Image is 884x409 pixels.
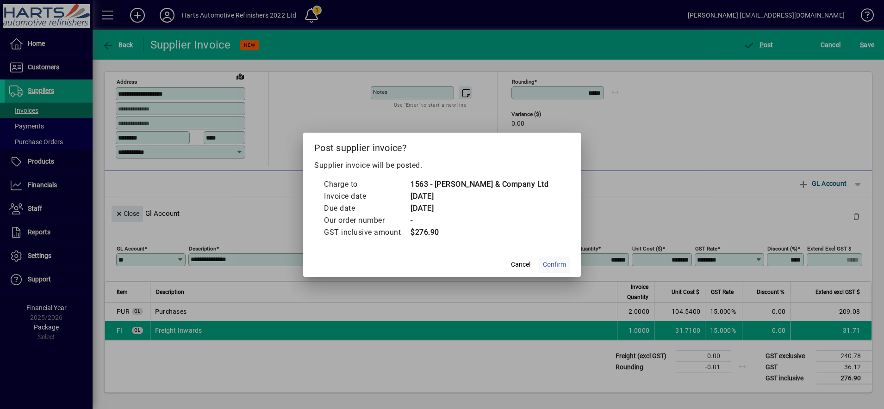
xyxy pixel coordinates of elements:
[539,256,570,273] button: Confirm
[410,190,548,202] td: [DATE]
[410,214,548,226] td: -
[314,160,570,171] p: Supplier invoice will be posted.
[324,178,410,190] td: Charge to
[410,178,548,190] td: 1563 - [PERSON_NAME] & Company Ltd
[410,226,548,238] td: $276.90
[324,214,410,226] td: Our order number
[324,226,410,238] td: GST inclusive amount
[324,202,410,214] td: Due date
[324,190,410,202] td: Invoice date
[543,260,566,269] span: Confirm
[511,260,530,269] span: Cancel
[303,133,581,159] h2: Post supplier invoice?
[506,256,535,273] button: Cancel
[410,202,548,214] td: [DATE]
